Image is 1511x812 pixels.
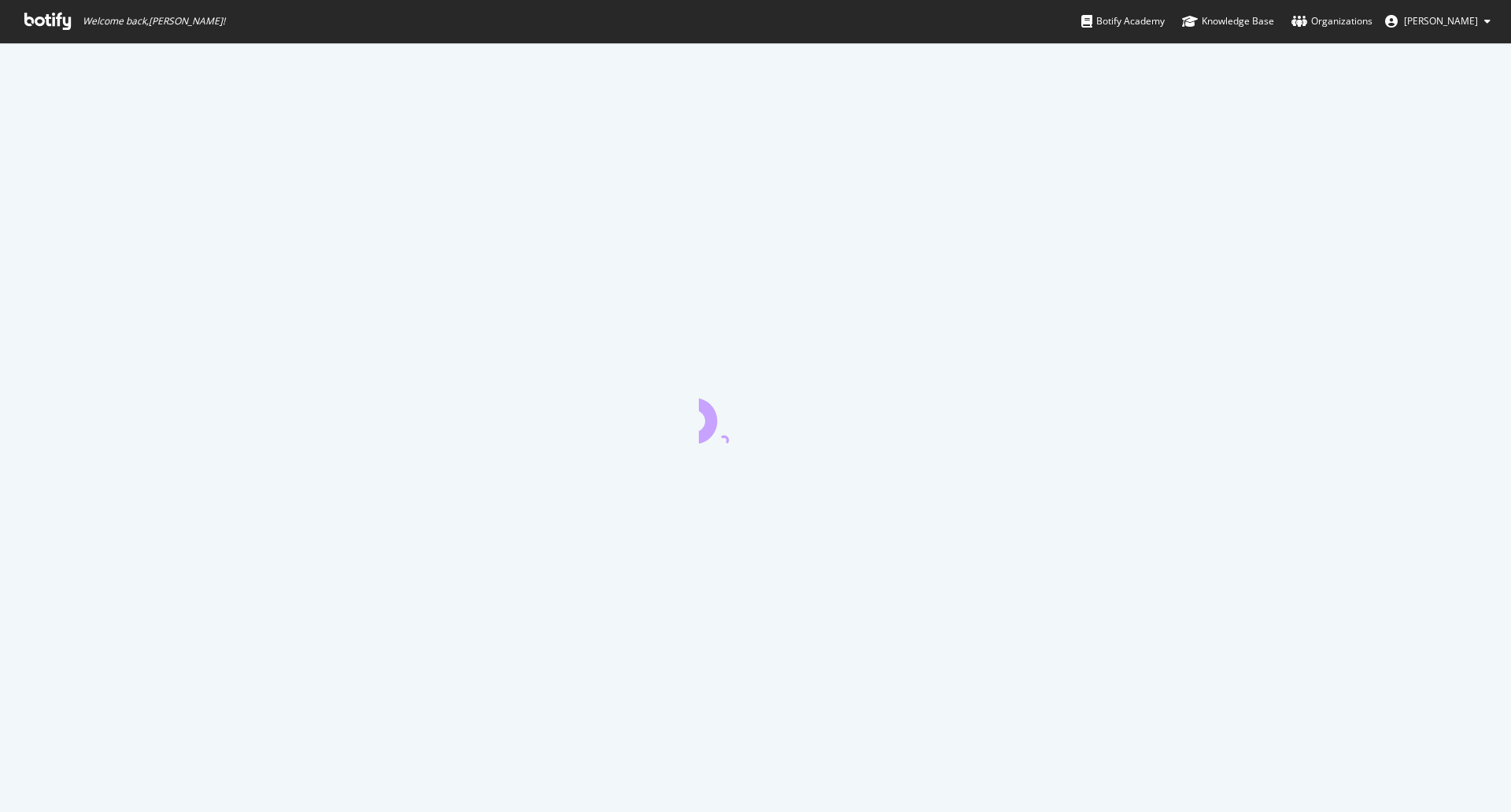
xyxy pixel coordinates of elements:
[1372,9,1503,34] button: [PERSON_NAME]
[1182,13,1274,29] div: Knowledge Base
[83,15,225,28] span: Welcome back, [PERSON_NAME] !
[699,387,812,443] div: animation
[1404,14,1478,28] span: Matthieu Feru
[1081,13,1165,29] div: Botify Academy
[1291,13,1372,29] div: Organizations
